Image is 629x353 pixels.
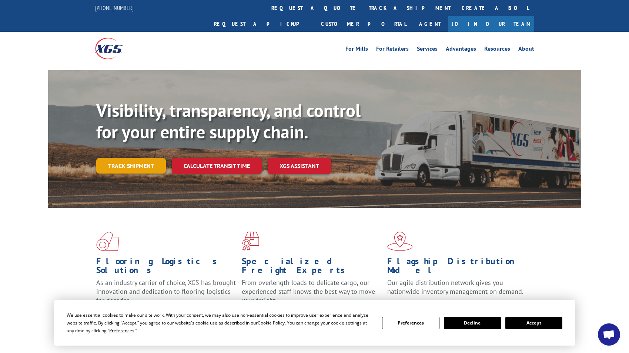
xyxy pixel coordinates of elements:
button: Decline [444,317,501,329]
img: xgs-icon-flagship-distribution-model-red [387,232,413,251]
a: For Retailers [376,46,409,54]
a: Customer Portal [315,16,412,32]
a: Request a pickup [208,16,315,32]
a: Agent [412,16,448,32]
h1: Specialized Freight Experts [242,257,382,278]
span: Preferences [109,327,134,334]
div: Open chat [598,323,620,346]
b: Visibility, transparency, and control for your entire supply chain. [96,99,361,143]
span: Our agile distribution network gives you nationwide inventory management on demand. [387,278,523,296]
a: For Mills [345,46,368,54]
button: Accept [505,317,562,329]
a: Join Our Team [448,16,534,32]
img: xgs-icon-total-supply-chain-intelligence-red [96,232,119,251]
a: About [518,46,534,54]
a: Resources [484,46,510,54]
p: From overlength loads to delicate cargo, our experienced staff knows the best way to move your fr... [242,278,382,311]
a: Track shipment [96,158,166,174]
span: Cookie Policy [258,320,285,326]
img: xgs-icon-focused-on-flooring-red [242,232,259,251]
a: Calculate transit time [172,158,262,174]
div: We use essential cookies to make our site work. With your consent, we may also use non-essential ... [67,311,373,334]
a: Services [417,46,438,54]
h1: Flagship Distribution Model [387,257,527,278]
a: [PHONE_NUMBER] [95,4,134,11]
h1: Flooring Logistics Solutions [96,257,236,278]
div: Cookie Consent Prompt [54,300,575,346]
button: Preferences [382,317,439,329]
a: Advantages [446,46,476,54]
a: XGS ASSISTANT [268,158,331,174]
span: As an industry carrier of choice, XGS has brought innovation and dedication to flooring logistics... [96,278,236,305]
